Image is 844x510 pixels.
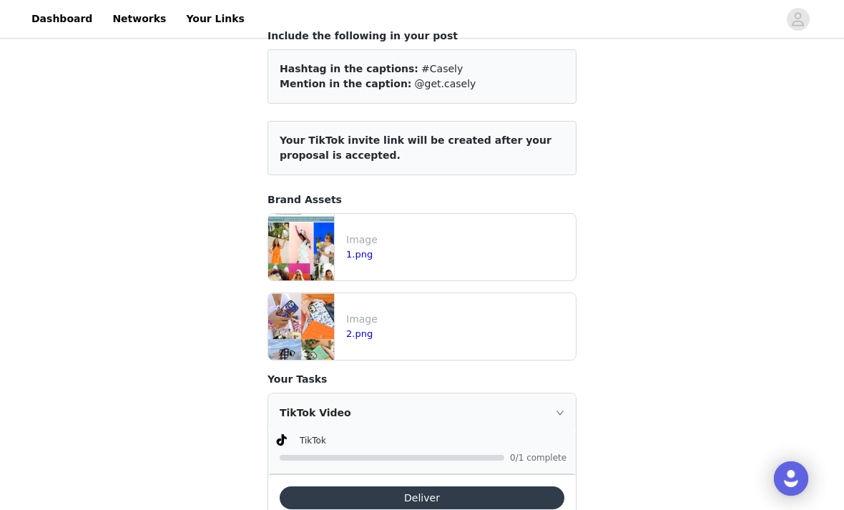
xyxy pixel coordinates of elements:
h4: Brand Assets [268,192,576,207]
span: @get.casely [415,78,476,89]
span: Hashtag in the captions: [280,63,418,74]
h4: Include the following in your post [268,29,576,44]
span: 0/1 complete [510,453,567,462]
img: file [268,214,334,280]
a: Networks [104,3,175,35]
img: file [268,293,334,360]
p: Image [346,232,570,247]
span: Mention in the caption: [280,78,411,89]
a: 2.png [346,328,373,339]
button: Deliver [280,486,564,509]
h4: Your Tasks [268,372,576,387]
a: 1.png [346,249,373,260]
span: Your TikTok invite link will be created after your proposal is accepted. [280,134,551,161]
a: Your Links [177,3,253,35]
a: Dashboard [23,3,101,35]
div: Open Intercom Messenger [774,461,808,496]
i: icon: right [556,408,564,417]
div: icon: rightTikTok Video [268,393,576,432]
span: #Casely [421,63,463,74]
span: TikTok [300,436,326,446]
div: avatar [791,8,805,31]
p: Image [346,312,570,327]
